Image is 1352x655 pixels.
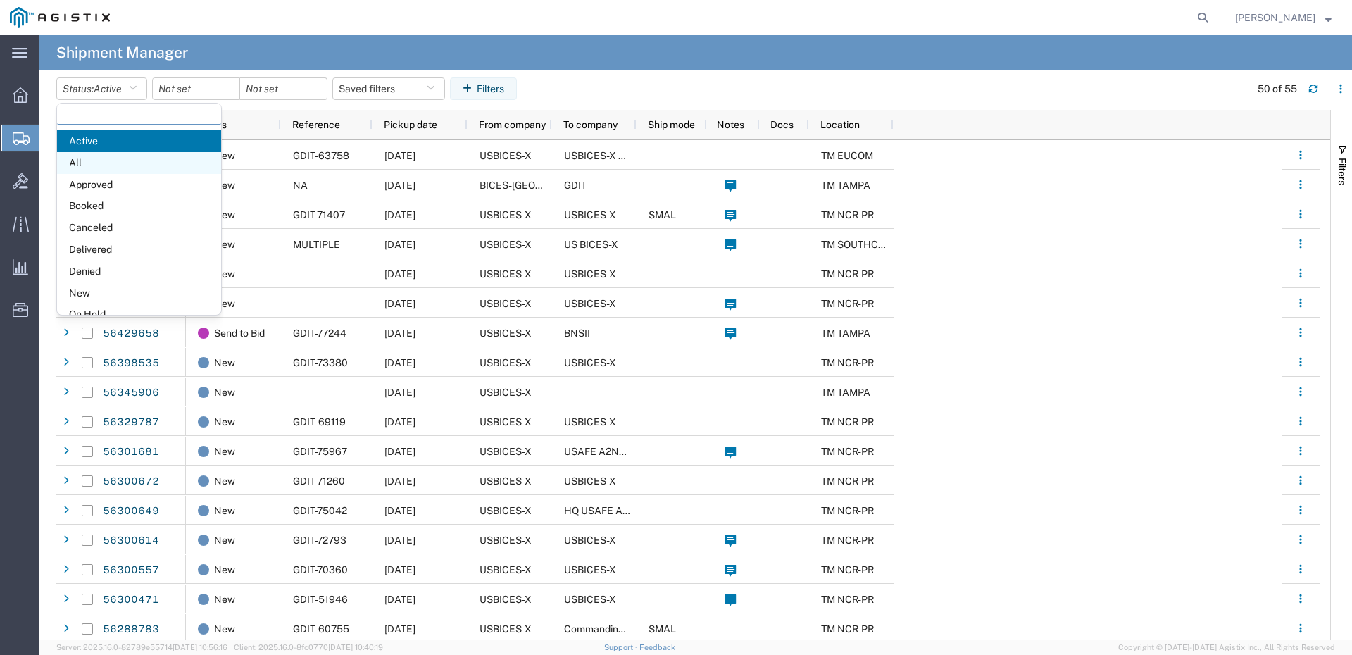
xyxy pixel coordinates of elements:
span: New [214,378,235,407]
a: 56345906 [102,382,160,404]
span: 08/11/2025 [384,564,415,575]
span: USBICES-X [480,357,532,368]
button: Filters [450,77,517,100]
span: GDIT-69119 [293,416,346,428]
span: 08/11/2025 [384,535,415,546]
div: 50 of 55 [1258,82,1297,96]
a: 56329787 [102,411,160,434]
span: Copyright © [DATE]-[DATE] Agistix Inc., All Rights Reserved [1118,642,1335,654]
span: USBICES-X [480,239,532,250]
span: Ship mode [648,119,695,130]
span: New [214,141,235,170]
span: GDIT-75042 [293,505,347,516]
span: BICES-TAMPA [480,180,613,191]
span: Pickup date [384,119,437,130]
span: New [214,555,235,585]
span: Docs [770,119,794,130]
span: Active [94,83,122,94]
span: Reference [292,119,340,130]
span: SMAL [649,209,676,220]
span: New [214,525,235,555]
span: USBICES-X [480,535,532,546]
span: MULTIPLE [293,239,340,250]
span: 07/28/2025 [384,446,415,457]
span: Client: 2025.16.0-8fc0770 [234,643,383,651]
img: logo [10,7,110,28]
span: Server: 2025.16.0-82789e55714 [56,643,227,651]
span: TM NCR-PR [821,298,874,309]
span: TM NCR-PR [821,416,874,428]
span: USBICES-X [480,564,532,575]
span: GDIT-71260 [293,475,345,487]
span: New [214,614,235,644]
span: To company [563,119,618,130]
span: Send to Bid [214,318,265,348]
button: Status:Active [56,77,147,100]
span: 08/11/2025 [384,594,415,605]
span: TM NCR-PR [821,505,874,516]
span: GDIT-51946 [293,594,348,605]
span: 08/11/2025 [384,327,415,339]
span: Booked [57,195,221,217]
span: GDIT-60755 [293,623,349,635]
span: USBICES-X [564,475,616,487]
span: USBICES-X [480,298,532,309]
span: 07/24/2025 [384,623,415,635]
span: TM SOUTHCOM [821,239,894,250]
a: Support [604,643,639,651]
span: Delivered [57,239,221,261]
span: New [214,585,235,614]
span: US BICES-X [564,239,618,250]
span: 08/14/2025 [384,239,415,250]
span: TM NCR-PR [821,446,874,457]
span: USBICES-X [480,150,532,161]
span: 07/30/2025 [384,416,415,428]
span: Canceled [57,217,221,239]
span: GDIT-73380 [293,357,348,368]
span: On Hold [57,304,221,325]
span: New [57,282,221,304]
a: 56300649 [102,500,160,523]
span: TM NCR-PR [821,209,874,220]
span: USBICES-X [480,209,532,220]
span: Location [820,119,860,130]
a: 56288783 [102,618,160,641]
span: New [214,437,235,466]
span: TM NCR-PR [821,535,874,546]
span: New [214,496,235,525]
span: Approved [57,174,221,196]
span: 08/11/2025 [384,505,415,516]
span: GDIT-75967 [293,446,347,457]
span: New [214,348,235,378]
span: USBICES-X [480,268,532,280]
span: GDIT-70360 [293,564,348,575]
span: USBICES-X [564,416,616,428]
span: GDIT-71407 [293,209,345,220]
a: 56301681 [102,441,160,463]
span: USBICES-X [564,209,616,220]
span: 08/14/2025 [384,209,415,220]
span: GDIT-77244 [293,327,346,339]
span: SMAL [649,623,676,635]
span: NA [293,180,308,191]
span: TM EUCOM [821,150,873,161]
span: 07/30/2025 [384,387,415,398]
a: 56398535 [102,352,160,375]
span: GDIT-63758 [293,150,349,161]
span: TM NCR-PR [821,475,874,487]
span: USBICES-X [564,594,616,605]
span: USBICES-X [564,357,616,368]
span: [DATE] 10:56:16 [173,643,227,651]
span: USBICES-X [480,505,532,516]
a: Feedback [639,643,675,651]
span: New [214,466,235,496]
h4: Shipment Manager [56,35,188,70]
span: 08/11/2025 [384,180,415,191]
span: Active [57,130,221,152]
span: USBICES-X [480,594,532,605]
a: 56300471 [102,589,160,611]
span: Filters [1337,158,1348,185]
span: TM NCR-PR [821,357,874,368]
button: [PERSON_NAME] [1234,9,1332,26]
span: New [214,259,235,289]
